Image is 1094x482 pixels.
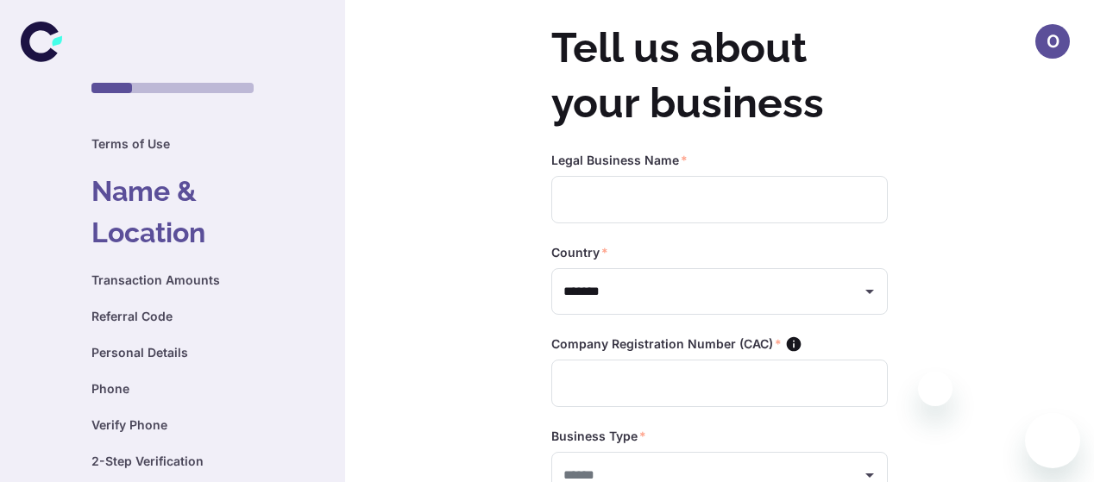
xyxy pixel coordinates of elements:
[858,279,882,304] button: Open
[91,343,254,362] h6: Personal Details
[91,171,254,254] h4: Name & Location
[551,152,688,169] label: Legal Business Name
[91,416,254,435] h6: Verify Phone
[1035,24,1070,59] button: O
[551,335,782,353] label: Company Registration Number (CAC)
[918,372,953,406] iframe: Close message
[551,244,608,261] label: Country
[91,271,254,290] h6: Transaction Amounts
[91,452,254,471] h6: 2-Step Verification
[91,307,254,326] h6: Referral Code
[91,379,254,398] h6: Phone
[1025,413,1080,468] iframe: Button to launch messaging window
[91,135,254,153] h6: Terms of Use
[551,21,888,131] h2: Tell us about your business
[551,428,646,445] label: Business Type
